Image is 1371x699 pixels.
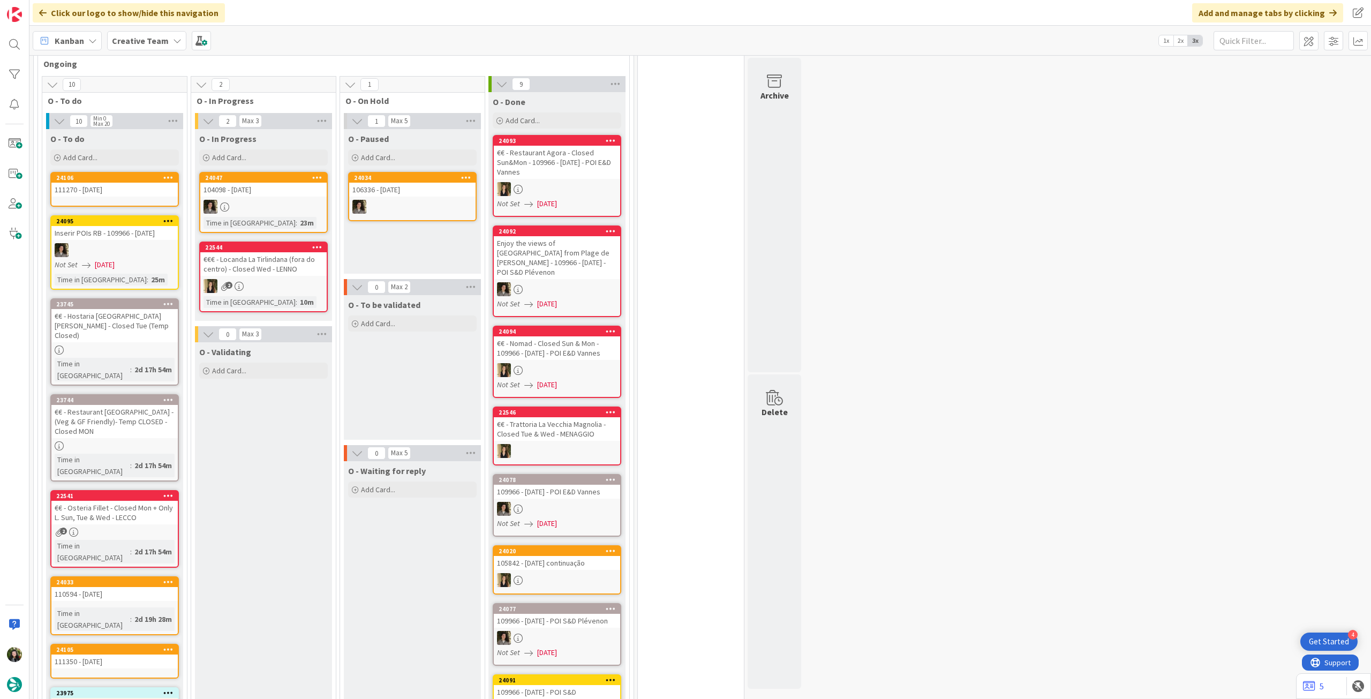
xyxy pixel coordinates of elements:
[51,216,178,226] div: 24095
[200,243,327,252] div: 22544
[197,95,322,106] span: O - In Progress
[1173,35,1188,46] span: 2x
[51,309,178,342] div: €€ - Hostaria [GEOGRAPHIC_DATA][PERSON_NAME] - Closed Tue (Temp Closed)
[1303,680,1324,693] a: 5
[537,647,557,658] span: [DATE]
[367,281,386,294] span: 0
[348,465,426,476] span: O - Waiting for reply
[391,284,408,290] div: Max 2
[348,299,420,310] span: O - To be validated
[391,450,408,456] div: Max 5
[93,116,106,121] div: Min 0
[56,396,178,404] div: 23744
[348,133,389,144] span: O - Paused
[212,366,246,375] span: Add Card...
[494,227,620,236] div: 24092
[204,200,217,214] img: MS
[55,260,78,269] i: Not Set
[148,274,168,285] div: 25m
[494,675,620,699] div: 24091109966 - [DATE] - POI S&D
[43,58,616,69] span: Ongoing
[349,173,476,197] div: 24034106336 - [DATE]
[51,655,178,668] div: 111350 - [DATE]
[352,200,366,214] img: MS
[7,647,22,662] img: BC
[132,364,175,375] div: 2d 17h 54m
[55,34,84,47] span: Kanban
[494,363,620,377] div: SP
[297,296,317,308] div: 10m
[219,328,237,341] span: 0
[494,685,620,699] div: 109966 - [DATE] - POI S&D
[205,244,327,251] div: 22544
[296,296,297,308] span: :
[130,546,132,558] span: :
[242,332,259,337] div: Max 3
[512,78,530,91] span: 9
[51,645,178,668] div: 24105111350 - [DATE]
[51,395,178,405] div: 23744
[200,173,327,197] div: 24047104098 - [DATE]
[391,118,408,124] div: Max 5
[130,613,132,625] span: :
[499,409,620,416] div: 22546
[56,492,178,500] div: 22541
[199,347,251,357] span: O - Validating
[494,675,620,685] div: 24091
[200,252,327,276] div: €€€ - Locanda La Tirlindana (fora do centro) - Closed Wed - LENNO
[51,243,178,257] div: MS
[537,298,557,310] span: [DATE]
[200,183,327,197] div: 104098 - [DATE]
[51,173,178,197] div: 24106111270 - [DATE]
[51,645,178,655] div: 24105
[130,460,132,471] span: :
[51,688,178,698] div: 23975
[55,607,130,631] div: Time in [GEOGRAPHIC_DATA]
[494,614,620,628] div: 109966 - [DATE] - POI S&D Plévenon
[497,282,511,296] img: MS
[22,2,49,14] span: Support
[130,364,132,375] span: :
[494,631,620,645] div: MS
[1214,31,1294,50] input: Quick Filter...
[200,173,327,183] div: 24047
[497,299,520,309] i: Not Set
[225,282,232,289] span: 2
[51,395,178,438] div: 23744€€ - Restaurant [GEOGRAPHIC_DATA] - (Veg & GF Friendly)- Temp CLOSED - Closed MON
[50,133,85,144] span: O - To do
[497,380,520,389] i: Not Set
[494,236,620,279] div: Enjoy the views of [GEOGRAPHIC_DATA] from Plage de [PERSON_NAME] - 109966 - [DATE] - POI S&D Plév...
[56,174,178,182] div: 24106
[56,300,178,308] div: 23745
[494,417,620,441] div: €€ - Trattoria La Vecchia Magnolia - Closed Tue & Wed - MENAGGIO
[51,226,178,240] div: Inserir POIs RB - 109966 - [DATE]
[56,578,178,586] div: 24033
[132,613,175,625] div: 2d 19h 28m
[494,556,620,570] div: 105842 - [DATE] continuação
[494,227,620,279] div: 24092Enjoy the views of [GEOGRAPHIC_DATA] from Plage de [PERSON_NAME] - 109966 - [DATE] - POI S&D...
[497,182,511,196] img: SP
[1192,3,1343,22] div: Add and manage tabs by clicking
[95,259,115,270] span: [DATE]
[56,689,178,697] div: 23975
[204,296,296,308] div: Time in [GEOGRAPHIC_DATA]
[205,174,327,182] div: 24047
[204,279,217,293] img: SP
[7,7,22,22] img: Visit kanbanzone.com
[51,491,178,501] div: 22541
[494,502,620,516] div: MS
[494,573,620,587] div: SP
[51,405,178,438] div: €€ - Restaurant [GEOGRAPHIC_DATA] - (Veg & GF Friendly)- Temp CLOSED - Closed MON
[51,577,178,587] div: 24033
[361,319,395,328] span: Add Card...
[494,408,620,441] div: 22546€€ - Trattoria La Vecchia Magnolia - Closed Tue & Wed - MENAGGIO
[494,136,620,179] div: 24093€€ - Restaurant Agora - Closed Sun&Mon - 109966 - [DATE] - POI E&D Vannes
[51,299,178,309] div: 23745
[55,274,147,285] div: Time in [GEOGRAPHIC_DATA]
[296,217,297,229] span: :
[204,217,296,229] div: Time in [GEOGRAPHIC_DATA]
[494,282,620,296] div: MS
[51,577,178,601] div: 24033110594 - [DATE]
[349,200,476,214] div: MS
[367,115,386,127] span: 1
